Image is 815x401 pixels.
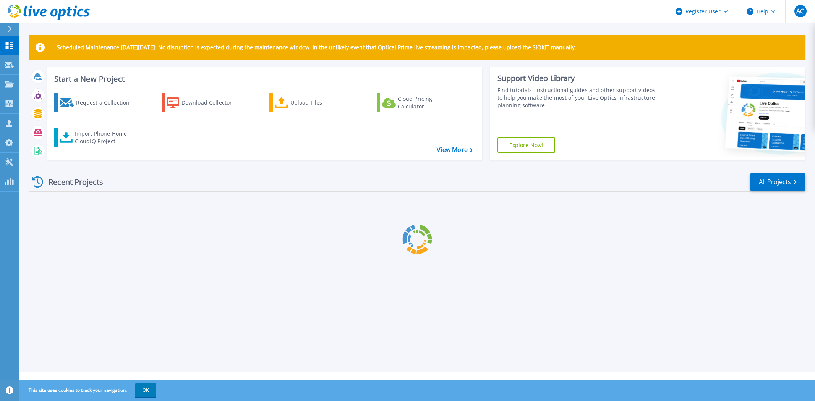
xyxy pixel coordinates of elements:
[497,137,556,153] a: Explore Now!
[796,8,804,14] span: AC
[29,173,113,191] div: Recent Projects
[269,93,355,112] a: Upload Files
[398,95,459,110] div: Cloud Pricing Calculator
[162,93,247,112] a: Download Collector
[377,93,462,112] a: Cloud Pricing Calculator
[181,95,243,110] div: Download Collector
[497,73,659,83] div: Support Video Library
[75,130,134,145] div: Import Phone Home CloudIQ Project
[497,86,659,109] div: Find tutorials, instructional guides and other support videos to help you make the most of your L...
[135,383,156,397] button: OK
[21,383,156,397] span: This site uses cookies to track your navigation.
[750,173,805,191] a: All Projects
[57,44,576,50] p: Scheduled Maintenance [DATE][DATE]: No disruption is expected during the maintenance window. In t...
[76,95,137,110] div: Request a Collection
[54,75,472,83] h3: Start a New Project
[290,95,352,110] div: Upload Files
[54,93,139,112] a: Request a Collection
[437,146,472,154] a: View More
